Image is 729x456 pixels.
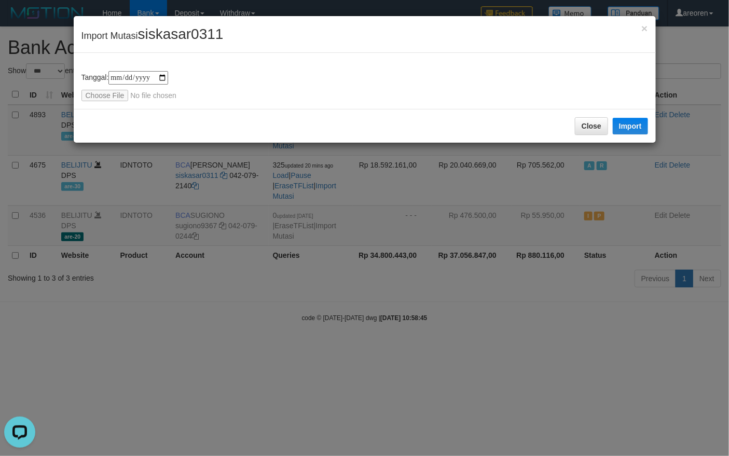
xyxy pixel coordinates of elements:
[4,4,35,35] button: Open LiveChat chat widget
[138,26,224,42] span: siskasar0311
[81,31,224,41] span: Import Mutasi
[641,22,648,34] span: ×
[575,117,608,135] button: Close
[613,118,648,134] button: Import
[81,71,648,101] div: Tanggal:
[641,23,648,34] button: Close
